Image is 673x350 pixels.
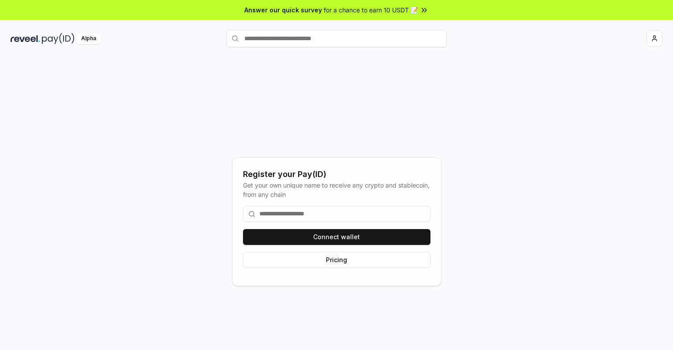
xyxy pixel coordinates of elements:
button: Connect wallet [243,229,430,245]
div: Alpha [76,33,101,44]
span: Answer our quick survey [244,5,322,15]
img: pay_id [42,33,75,44]
div: Register your Pay(ID) [243,168,430,181]
div: Get your own unique name to receive any crypto and stablecoin, from any chain [243,181,430,199]
button: Pricing [243,252,430,268]
img: reveel_dark [11,33,40,44]
span: for a chance to earn 10 USDT 📝 [324,5,418,15]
